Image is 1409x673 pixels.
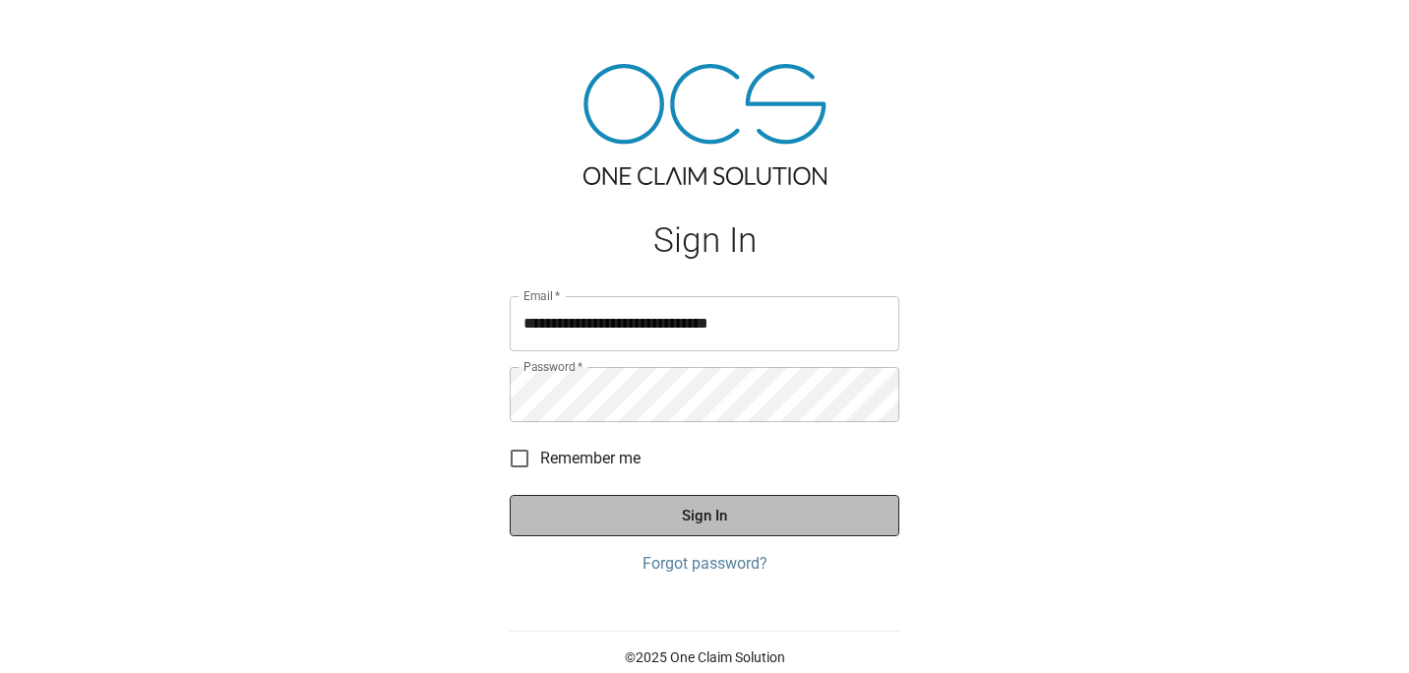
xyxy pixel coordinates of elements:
[510,647,899,667] p: © 2025 One Claim Solution
[583,64,827,185] img: ocs-logo-tra.png
[510,495,899,536] button: Sign In
[510,552,899,576] a: Forgot password?
[540,447,641,470] span: Remember me
[523,287,561,304] label: Email
[24,12,102,51] img: ocs-logo-white-transparent.png
[523,358,582,375] label: Password
[510,220,899,261] h1: Sign In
